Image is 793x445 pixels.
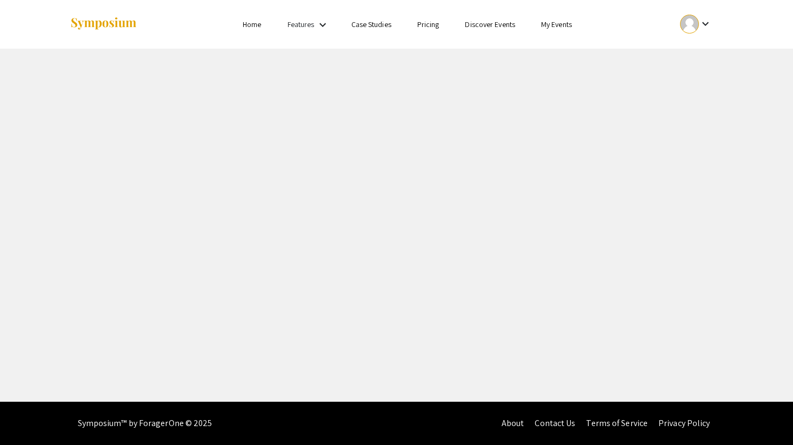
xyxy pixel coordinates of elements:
a: About [502,417,524,429]
a: Contact Us [535,417,575,429]
a: Terms of Service [586,417,648,429]
button: Expand account dropdown [669,12,723,36]
a: Features [288,19,315,29]
a: Pricing [417,19,439,29]
a: Privacy Policy [658,417,710,429]
mat-icon: Expand Features list [316,18,329,31]
a: My Events [541,19,572,29]
a: Discover Events [465,19,515,29]
iframe: Chat [8,396,46,437]
img: Symposium by ForagerOne [70,17,137,31]
a: Home [243,19,261,29]
div: Symposium™ by ForagerOne © 2025 [78,402,212,445]
mat-icon: Expand account dropdown [699,17,712,30]
a: Case Studies [351,19,391,29]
